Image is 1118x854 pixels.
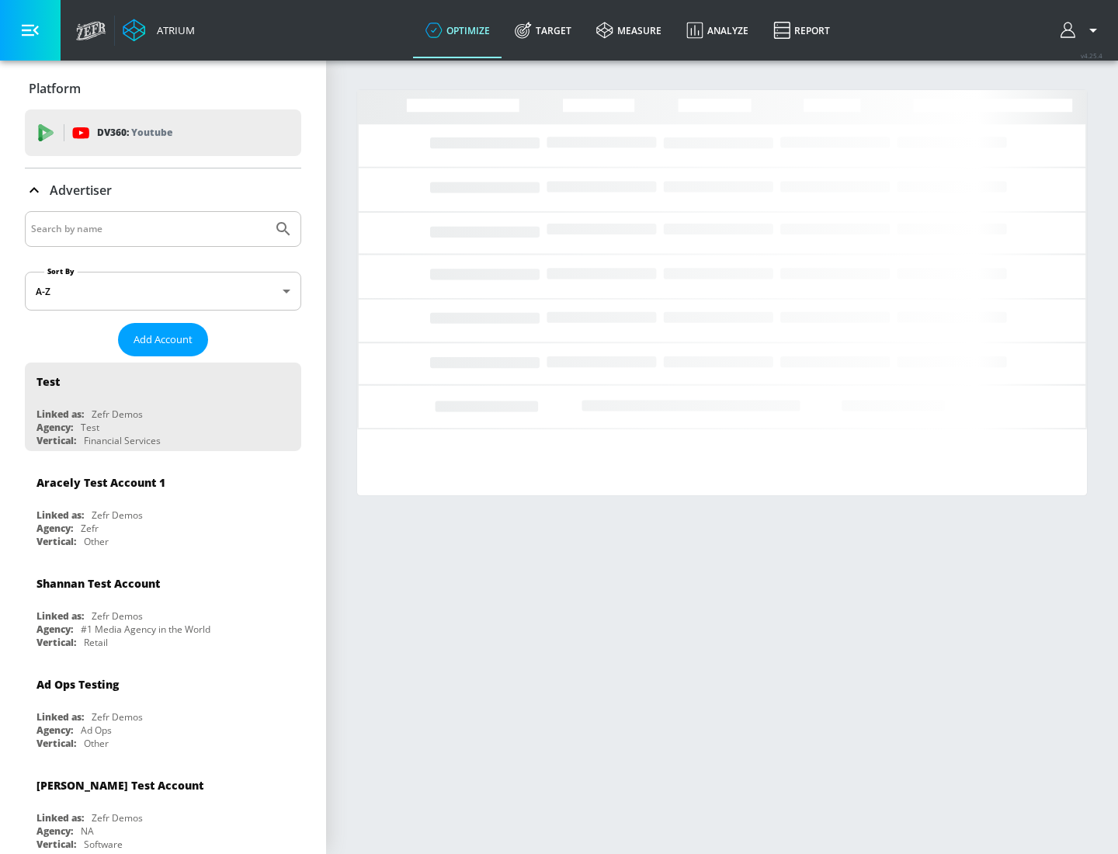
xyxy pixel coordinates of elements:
[25,67,301,110] div: Platform
[44,266,78,276] label: Sort By
[761,2,842,58] a: Report
[97,124,172,141] p: DV360:
[413,2,502,58] a: optimize
[151,23,195,37] div: Atrium
[36,710,84,724] div: Linked as:
[25,665,301,754] div: Ad Ops TestingLinked as:Zefr DemosAgency:Ad OpsVertical:Other
[123,19,195,42] a: Atrium
[36,609,84,623] div: Linked as:
[81,522,99,535] div: Zefr
[84,535,109,548] div: Other
[84,838,123,851] div: Software
[36,636,76,649] div: Vertical:
[92,408,143,421] div: Zefr Demos
[674,2,761,58] a: Analyze
[25,363,301,451] div: TestLinked as:Zefr DemosAgency:TestVertical:Financial Services
[36,677,119,692] div: Ad Ops Testing
[84,434,161,447] div: Financial Services
[36,509,84,522] div: Linked as:
[50,182,112,199] p: Advertiser
[36,737,76,750] div: Vertical:
[36,724,73,737] div: Agency:
[25,463,301,552] div: Aracely Test Account 1Linked as:Zefr DemosAgency:ZefrVertical:Other
[81,724,112,737] div: Ad Ops
[36,623,73,636] div: Agency:
[81,421,99,434] div: Test
[502,2,584,58] a: Target
[36,535,76,548] div: Vertical:
[36,408,84,421] div: Linked as:
[81,824,94,838] div: NA
[25,564,301,653] div: Shannan Test AccountLinked as:Zefr DemosAgency:#1 Media Agency in the WorldVertical:Retail
[84,636,108,649] div: Retail
[84,737,109,750] div: Other
[36,778,203,793] div: [PERSON_NAME] Test Account
[81,623,210,636] div: #1 Media Agency in the World
[36,374,60,389] div: Test
[131,124,172,141] p: Youtube
[31,219,266,239] input: Search by name
[584,2,674,58] a: measure
[36,576,160,591] div: Shannan Test Account
[92,509,143,522] div: Zefr Demos
[36,434,76,447] div: Vertical:
[36,421,73,434] div: Agency:
[92,811,143,824] div: Zefr Demos
[36,838,76,851] div: Vertical:
[36,811,84,824] div: Linked as:
[134,331,193,349] span: Add Account
[1081,51,1102,60] span: v 4.25.4
[25,272,301,311] div: A-Z
[92,609,143,623] div: Zefr Demos
[25,109,301,156] div: DV360: Youtube
[92,710,143,724] div: Zefr Demos
[36,824,73,838] div: Agency:
[36,475,165,490] div: Aracely Test Account 1
[25,168,301,212] div: Advertiser
[118,323,208,356] button: Add Account
[29,80,81,97] p: Platform
[36,522,73,535] div: Agency:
